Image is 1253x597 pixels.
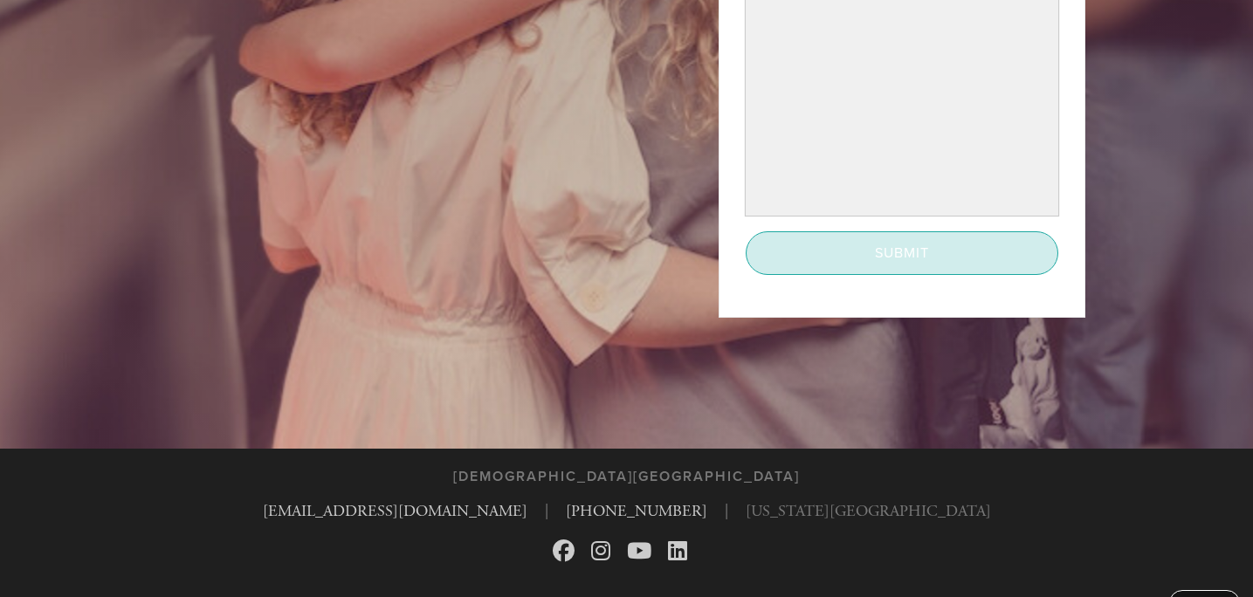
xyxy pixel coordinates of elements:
span: [US_STATE][GEOGRAPHIC_DATA] [746,499,991,523]
h3: [DEMOGRAPHIC_DATA][GEOGRAPHIC_DATA] [453,469,800,485]
span: | [545,499,548,523]
a: [PHONE_NUMBER] [566,501,707,521]
input: Submit [746,231,1058,275]
a: [EMAIL_ADDRESS][DOMAIN_NAME] [263,501,527,521]
span: | [725,499,728,523]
